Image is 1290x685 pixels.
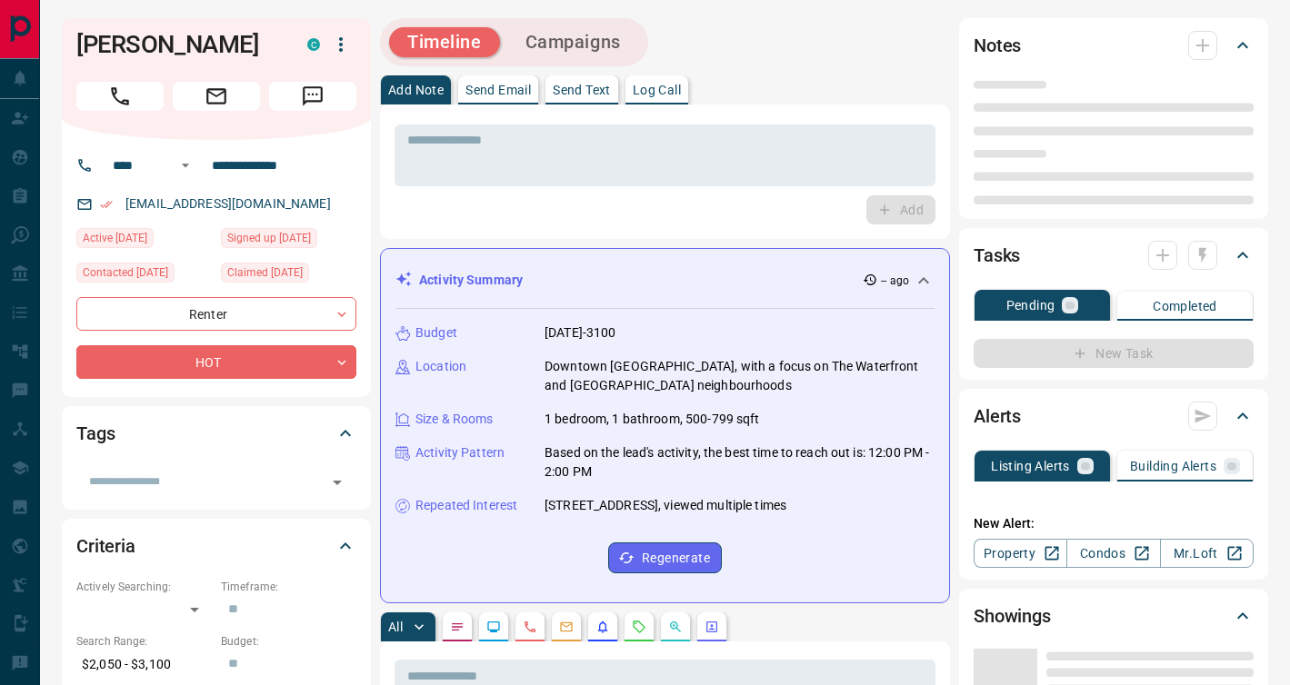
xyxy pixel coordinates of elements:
p: Actively Searching: [76,579,212,595]
p: All [388,620,403,633]
p: Downtown [GEOGRAPHIC_DATA], with a focus on The Waterfront and [GEOGRAPHIC_DATA] neighbourhoods [545,357,935,395]
button: Open [175,154,196,176]
div: HOT [76,345,356,379]
a: Property [974,539,1067,568]
div: Renter [76,297,356,331]
div: Criteria [76,524,356,568]
span: Email [173,82,260,111]
button: Regenerate [608,542,722,573]
div: Mon Aug 11 2025 [76,263,212,288]
p: Pending [1006,299,1055,312]
p: $2,050 - $3,100 [76,650,212,680]
button: Timeline [389,27,500,57]
h2: Criteria [76,531,135,561]
a: [EMAIL_ADDRESS][DOMAIN_NAME] [125,196,331,211]
button: Open [325,470,350,495]
p: Building Alerts [1130,460,1216,472]
p: Repeated Interest [415,496,517,515]
p: Listing Alerts [991,460,1070,472]
p: Budget [415,323,457,342]
p: Based on the lead's activity, the best time to reach out is: 12:00 PM - 2:00 PM [545,443,935,481]
p: [STREET_ADDRESS], viewed multiple times [545,496,786,515]
p: Activity Pattern [415,443,505,462]
p: Timeframe: [221,579,356,595]
span: Call [76,82,164,111]
svg: Emails [559,620,574,634]
p: New Alert: [974,514,1254,533]
svg: Agent Actions [705,620,719,634]
span: Contacted [DATE] [83,263,168,282]
span: Active [DATE] [83,229,147,247]
p: Location [415,357,466,376]
div: Alerts [974,394,1254,438]
span: Signed up [DATE] [227,229,311,247]
p: Send Text [553,84,611,96]
svg: Lead Browsing Activity [486,620,501,634]
p: 1 bedroom, 1 bathroom, 500-799 sqft [545,410,760,429]
h1: [PERSON_NAME] [76,30,280,59]
p: [DATE]-3100 [545,323,615,342]
div: Tue Jul 29 2025 [221,228,356,253]
p: -- ago [881,273,909,289]
p: Add Note [388,84,444,96]
div: Showings [974,594,1254,638]
p: Size & Rooms [415,410,494,429]
h2: Showings [974,601,1051,630]
h2: Notes [974,31,1021,60]
h2: Tasks [974,241,1020,270]
h2: Tags [76,419,115,448]
div: Activity Summary-- ago [395,263,935,297]
div: condos.ca [307,38,320,51]
svg: Listing Alerts [595,620,610,634]
div: Notes [974,24,1254,67]
div: Tue Aug 05 2025 [76,228,212,253]
p: Send Email [465,84,531,96]
a: Condos [1066,539,1160,568]
button: Campaigns [507,27,639,57]
p: Log Call [633,84,681,96]
a: Mr.Loft [1160,539,1254,568]
span: Message [269,82,356,111]
div: Tasks [974,233,1254,277]
p: Activity Summary [419,271,523,290]
p: Completed [1153,300,1217,313]
div: Tags [76,412,356,455]
svg: Opportunities [668,620,683,634]
svg: Requests [632,620,646,634]
svg: Calls [523,620,537,634]
div: Tue Jul 29 2025 [221,263,356,288]
svg: Notes [450,620,465,634]
span: Claimed [DATE] [227,263,303,282]
svg: Email Verified [100,198,113,211]
p: Search Range: [76,633,212,650]
h2: Alerts [974,402,1021,431]
p: Budget: [221,633,356,650]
